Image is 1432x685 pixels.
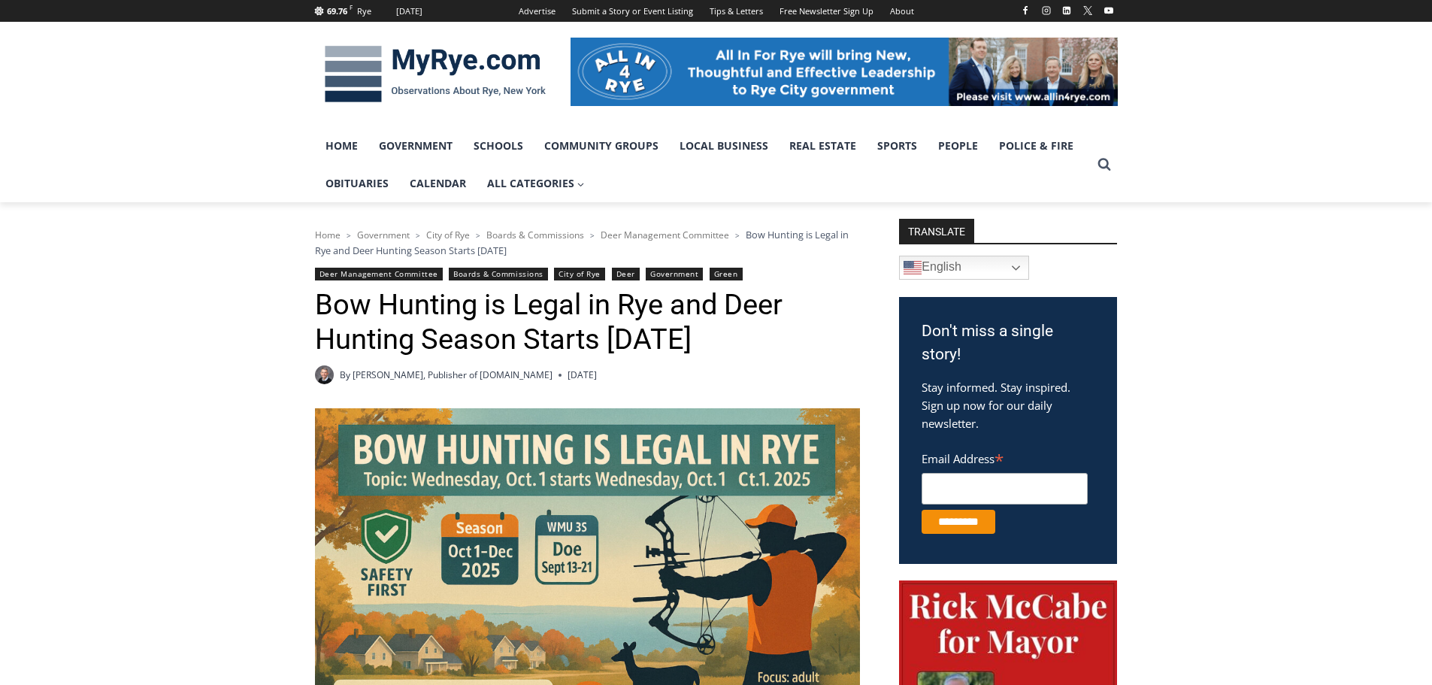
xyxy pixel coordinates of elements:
label: Email Address [922,444,1088,471]
nav: Breadcrumbs [315,227,860,258]
a: City of Rye [554,268,605,280]
a: Boards & Commissions [449,268,548,280]
a: Sports [867,127,928,165]
a: Community Groups [534,127,669,165]
a: Real Estate [779,127,867,165]
span: Bow Hunting is Legal in Rye and Deer Hunting Season Starts [DATE] [315,228,849,256]
span: F [350,3,353,11]
span: 69.76 [327,5,347,17]
img: MyRye.com [315,35,556,114]
a: Home [315,127,368,165]
a: Government [646,268,703,280]
a: Police & Fire [988,127,1084,165]
a: Green [710,268,743,280]
p: Stay informed. Stay inspired. Sign up now for our daily newsletter. [922,378,1094,432]
strong: TRANSLATE [899,219,974,243]
a: Government [357,229,410,241]
button: View Search Form [1091,151,1118,178]
a: Government [368,127,463,165]
span: > [347,230,351,241]
a: Author image [315,365,334,384]
a: Schools [463,127,534,165]
span: By [340,368,350,382]
div: Rye [357,5,371,18]
h1: Bow Hunting is Legal in Rye and Deer Hunting Season Starts [DATE] [315,288,860,356]
a: Home [315,229,341,241]
a: Deer Management Committee [601,229,729,241]
a: Facebook [1016,2,1034,20]
a: YouTube [1100,2,1118,20]
img: All in for Rye [571,38,1118,105]
a: Calendar [399,165,477,202]
a: People [928,127,988,165]
span: > [476,230,480,241]
a: Deer Management Committee [315,268,443,280]
nav: Primary Navigation [315,127,1091,203]
a: X [1079,2,1097,20]
time: [DATE] [568,368,597,382]
a: Deer [612,268,640,280]
h3: Don't miss a single story! [922,320,1094,367]
span: > [416,230,420,241]
div: [DATE] [396,5,422,18]
span: > [590,230,595,241]
a: City of Rye [426,229,470,241]
span: All Categories [487,175,585,192]
a: Instagram [1037,2,1055,20]
a: Obituaries [315,165,399,202]
img: en [904,259,922,277]
a: All Categories [477,165,595,202]
a: English [899,256,1029,280]
span: > [735,230,740,241]
a: Boards & Commissions [486,229,584,241]
a: [PERSON_NAME], Publisher of [DOMAIN_NAME] [353,368,553,381]
a: Linkedin [1058,2,1076,20]
a: Local Business [669,127,779,165]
